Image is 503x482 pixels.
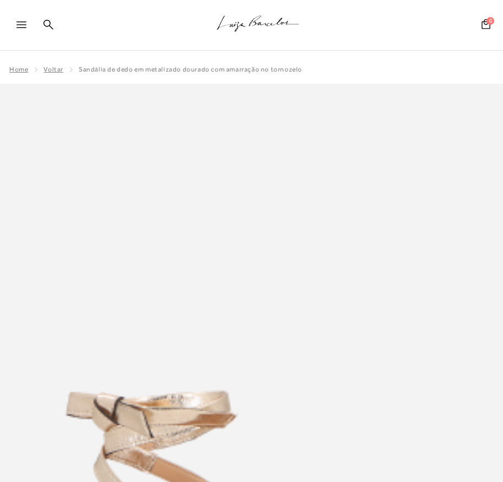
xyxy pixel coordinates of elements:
[9,65,28,73] a: Home
[486,17,494,25] span: 0
[43,65,63,73] a: Voltar
[478,18,494,33] button: 0
[79,65,302,73] span: SANDÁLIA DE DEDO EM METALIZADO DOURADO COM AMARRAÇÃO NO TORNOZELO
